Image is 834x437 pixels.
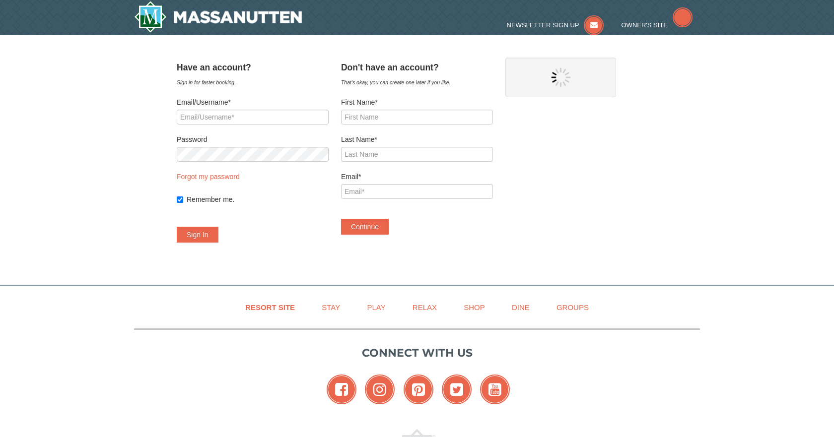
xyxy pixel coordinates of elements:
[177,97,329,107] label: Email/Username*
[134,1,302,33] img: Massanutten Resort Logo
[341,134,493,144] label: Last Name*
[134,1,302,33] a: Massanutten Resort
[341,219,389,235] button: Continue
[341,172,493,182] label: Email*
[177,110,329,125] input: Email/Username*
[187,194,329,204] label: Remember me.
[177,134,329,144] label: Password
[622,21,668,29] span: Owner's Site
[177,227,218,243] button: Sign In
[544,296,601,318] a: Groups
[341,147,493,162] input: Last Name
[354,296,398,318] a: Play
[177,173,240,181] a: Forgot my password
[309,296,352,318] a: Stay
[177,77,329,87] div: Sign in for faster booking.
[341,77,493,87] div: That's okay, you can create one later if you like.
[400,296,449,318] a: Relax
[451,296,497,318] a: Shop
[507,21,604,29] a: Newsletter Sign Up
[507,21,579,29] span: Newsletter Sign Up
[341,110,493,125] input: First Name
[341,97,493,107] label: First Name*
[622,21,693,29] a: Owner's Site
[341,184,493,199] input: Email*
[233,296,307,318] a: Resort Site
[499,296,542,318] a: Dine
[341,62,493,72] h4: Don't have an account?
[177,62,329,72] h4: Have an account?
[134,345,700,361] p: Connect with us
[551,67,571,87] img: wait gif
